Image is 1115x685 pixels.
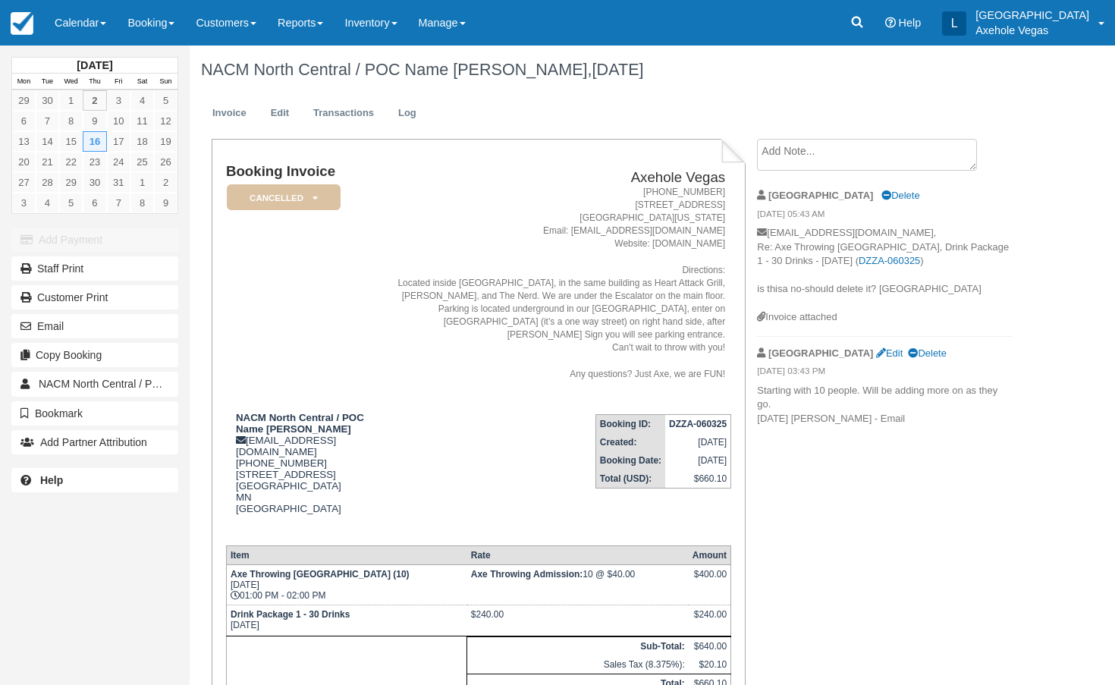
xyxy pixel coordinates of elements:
th: Total (USD): [595,470,665,489]
a: DZZA-060325 [859,255,920,266]
a: 29 [59,172,83,193]
a: 8 [59,111,83,131]
a: 7 [36,111,59,131]
strong: DZZA-060325 [669,419,727,429]
a: 13 [12,131,36,152]
th: Created: [595,433,665,451]
span: [DATE] [592,60,644,79]
td: [DATE] [665,433,731,451]
i: Help [885,17,896,28]
a: 6 [12,111,36,131]
th: Fri [107,74,130,90]
a: 6 [83,193,106,213]
div: $240.00 [693,609,727,632]
address: [PHONE_NUMBER] [STREET_ADDRESS] [GEOGRAPHIC_DATA][US_STATE] Email: [EMAIL_ADDRESS][DOMAIN_NAME] W... [377,186,725,381]
img: checkfront-main-nav-mini-logo.png [11,12,33,35]
strong: [GEOGRAPHIC_DATA] [768,190,873,201]
div: Invoice attached [757,310,1013,325]
a: 2 [83,90,106,111]
th: Thu [83,74,106,90]
a: 12 [154,111,177,131]
a: Edit [259,99,300,128]
div: $400.00 [693,569,727,592]
button: Copy Booking [11,343,178,367]
a: 30 [83,172,106,193]
a: Cancelled [226,184,335,212]
a: Transactions [302,99,385,128]
th: Sun [154,74,177,90]
button: Add Partner Attribution [11,430,178,454]
a: 23 [83,152,106,172]
a: 18 [130,131,154,152]
a: 11 [130,111,154,131]
em: [DATE] 05:43 AM [757,208,1013,225]
a: 9 [83,111,106,131]
td: Sales Tax (8.375%): [467,655,689,674]
a: Edit [876,347,903,359]
em: Cancelled [227,184,341,211]
a: 20 [12,152,36,172]
a: Help [11,468,178,492]
th: Item [226,546,466,565]
strong: [DATE] [77,59,112,71]
th: Rate [467,546,689,565]
strong: NACM North Central / POC Name [PERSON_NAME] [236,412,364,435]
th: Booking Date: [595,451,665,470]
td: [DATE] [226,605,466,636]
a: 4 [36,193,59,213]
td: 10 @ $40.00 [467,565,689,605]
a: 17 [107,131,130,152]
a: Customer Print [11,285,178,310]
th: Amount [689,546,731,565]
a: 16 [83,131,106,152]
span: Help [899,17,922,29]
th: Wed [59,74,83,90]
a: 29 [12,90,36,111]
h2: Axehole Vegas [377,170,725,186]
a: 30 [36,90,59,111]
div: [EMAIL_ADDRESS][DOMAIN_NAME] [PHONE_NUMBER] [STREET_ADDRESS] [GEOGRAPHIC_DATA] MN [GEOGRAPHIC_DATA] [226,412,371,533]
td: [DATE] [665,451,731,470]
a: 22 [59,152,83,172]
button: Add Payment [11,228,178,252]
h1: NACM North Central / POC Name [PERSON_NAME], [201,61,1015,79]
th: Sat [130,74,154,90]
a: 1 [59,90,83,111]
a: 5 [59,193,83,213]
p: Axehole Vegas [975,23,1089,38]
th: Tue [36,74,59,90]
a: 19 [154,131,177,152]
td: $20.10 [689,655,731,674]
strong: Axe Throwing [GEOGRAPHIC_DATA] (10) [231,569,410,580]
a: 4 [130,90,154,111]
em: [DATE] 03:43 PM [757,365,1013,382]
a: 3 [12,193,36,213]
a: 7 [107,193,130,213]
th: Sub-Total: [467,637,689,656]
a: 1 [130,172,154,193]
button: Bookmark [11,401,178,426]
a: 21 [36,152,59,172]
a: 15 [59,131,83,152]
a: Delete [881,190,919,201]
span: NACM North Central / POC Name [PERSON_NAME] [39,378,290,390]
a: 5 [154,90,177,111]
strong: [GEOGRAPHIC_DATA] [768,347,873,359]
strong: Drink Package 1 - 30 Drinks [231,609,350,620]
td: $240.00 [467,605,689,636]
b: Help [40,474,63,486]
a: Invoice [201,99,258,128]
a: 26 [154,152,177,172]
th: Booking ID: [595,414,665,433]
a: NACM North Central / POC Name [PERSON_NAME] [11,372,178,396]
a: 14 [36,131,59,152]
p: Starting with 10 people. Will be adding more on as they go. [DATE] [PERSON_NAME] - Email [757,384,1013,426]
a: 2 [154,172,177,193]
td: $660.10 [665,470,731,489]
a: Log [387,99,428,128]
a: 31 [107,172,130,193]
p: [GEOGRAPHIC_DATA] [975,8,1089,23]
a: 3 [107,90,130,111]
a: 24 [107,152,130,172]
td: [DATE] 01:00 PM - 02:00 PM [226,565,466,605]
